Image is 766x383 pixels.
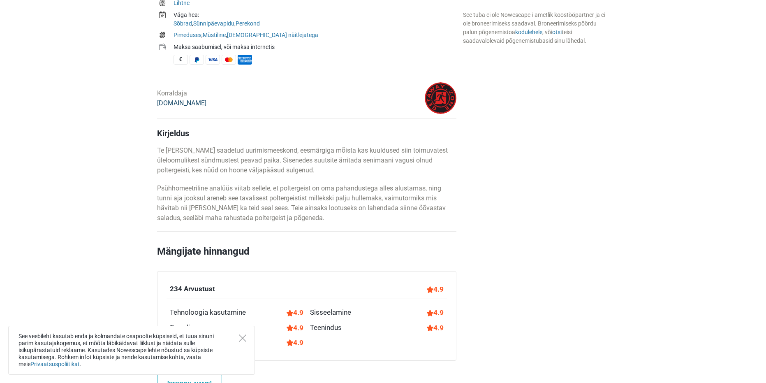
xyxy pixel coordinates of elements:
p: Te [PERSON_NAME] saadetud uurimismeeskond, eesmärgiga mõista kas kuuldused siin toimuvatest ülelo... [157,146,456,175]
div: 4.9 [287,337,303,348]
h4: Kirjeldus [157,128,456,138]
a: otsi [552,29,562,35]
a: Sünnipäevapidu [193,20,234,27]
div: 4.9 [287,307,303,318]
div: 4.9 [287,323,303,333]
div: Korraldaja [157,88,206,108]
div: See veebileht kasutab enda ja kolmandate osapoolte küpsiseid, et tuua sinuni parim kasutajakogemu... [8,326,255,375]
div: 4.9 [427,307,444,318]
span: PayPal [190,55,204,65]
td: , , [174,30,456,42]
span: Visa [206,55,220,65]
a: [DOMAIN_NAME] [157,99,206,107]
a: Sõbrad [174,20,192,27]
span: American Express [238,55,252,65]
td: , , [174,10,456,30]
div: See tuba ei ole Nowescape-i ametlik koostööpartner ja ei ole broneerimiseks saadaval. Broneerimis... [463,11,609,45]
h2: Mängijate hinnangud [157,244,456,271]
div: 4.9 [427,284,444,295]
a: Perekond [236,20,260,27]
span: MasterCard [222,55,236,65]
a: Müstiline [203,32,226,38]
div: Teenindus [310,323,342,333]
a: Privaatsuspoliitikat [30,361,80,367]
div: Tehnoloogia kasutamine [170,307,246,318]
div: 234 Arvustust [170,284,215,295]
div: Maksa saabumisel, või maksa internetis [174,43,456,51]
a: kodulehele [515,29,542,35]
div: Sisseelamine [310,307,351,318]
div: Turvalisus [170,323,201,333]
img: 45fbc6d3e05ebd93l.png [425,82,456,114]
div: 4.9 [427,323,444,333]
a: [DEMOGRAPHIC_DATA] näitlejatega [227,32,318,38]
button: Close [239,334,246,342]
span: Sularaha [174,55,188,65]
a: Pimeduses [174,32,201,38]
p: Psühhomeetriline analüüs viitab sellele, et poltergeist on oma pahandustega alles alustamas, ning... [157,183,456,223]
div: Väga hea: [174,11,456,19]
